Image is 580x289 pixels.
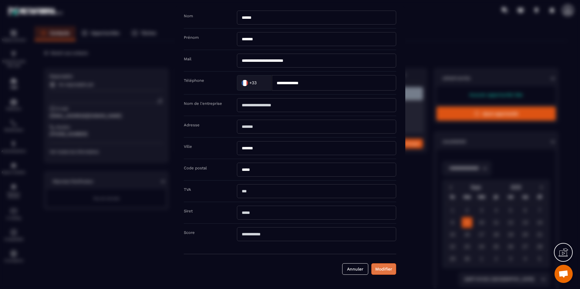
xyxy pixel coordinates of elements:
div: Search for option [237,75,272,91]
label: Ville [184,144,192,149]
img: Country Flag [239,77,251,89]
button: Annuler [342,263,368,275]
label: Téléphone [184,78,204,83]
label: Prénom [184,35,199,40]
div: Ouvrir le chat [555,265,573,283]
label: Code postal [184,166,207,170]
label: Nom [184,14,193,18]
label: TVA [184,187,191,192]
label: Siret [184,209,193,213]
label: Mail [184,57,191,61]
button: Modifier [371,263,396,275]
label: Adresse [184,123,200,127]
label: Score [184,230,195,235]
span: +33 [249,80,257,86]
input: Search for option [258,78,265,87]
label: Nom de l'entreprise [184,101,222,106]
